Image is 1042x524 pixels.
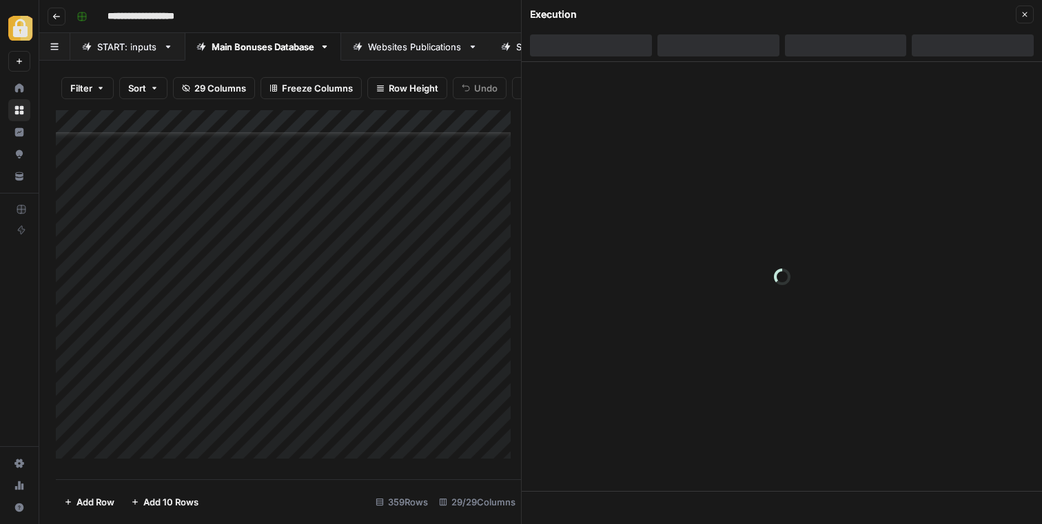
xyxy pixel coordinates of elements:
[474,81,498,95] span: Undo
[119,77,167,99] button: Sort
[8,165,30,187] a: Your Data
[260,77,362,99] button: Freeze Columns
[8,452,30,474] a: Settings
[530,8,577,21] div: Execution
[389,81,438,95] span: Row Height
[8,77,30,99] a: Home
[185,33,341,61] a: Main Bonuses Database
[8,143,30,165] a: Opportunities
[8,121,30,143] a: Insights
[8,496,30,518] button: Help + Support
[8,99,30,121] a: Browse
[128,81,146,95] span: Sort
[56,491,123,513] button: Add Row
[123,491,207,513] button: Add 10 Rows
[76,495,114,509] span: Add Row
[341,33,489,61] a: Websites Publications
[433,491,521,513] div: 29/29 Columns
[453,77,507,99] button: Undo
[173,77,255,99] button: 29 Columns
[61,77,114,99] button: Filter
[143,495,198,509] span: Add 10 Rows
[70,81,92,95] span: Filter
[8,16,33,41] img: Adzz Logo
[282,81,353,95] span: Freeze Columns
[70,33,185,61] a: START: inputs
[367,77,447,99] button: Row Height
[97,40,158,54] div: START: inputs
[8,474,30,496] a: Usage
[212,40,314,54] div: Main Bonuses Database
[370,491,433,513] div: 359 Rows
[368,40,462,54] div: Websites Publications
[194,81,246,95] span: 29 Columns
[8,11,30,45] button: Workspace: Adzz
[489,33,651,61] a: Social media publications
